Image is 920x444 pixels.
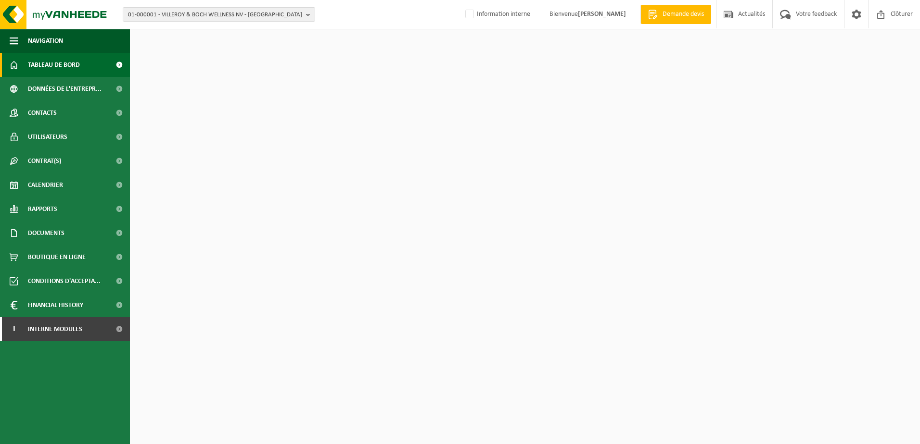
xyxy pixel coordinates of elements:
[28,77,102,101] span: Données de l'entrepr...
[640,5,711,24] a: Demande devis
[28,245,86,269] span: Boutique en ligne
[28,101,57,125] span: Contacts
[123,7,315,22] button: 01-000001 - VILLEROY & BOCH WELLNESS NV - [GEOGRAPHIC_DATA]
[660,10,706,19] span: Demande devis
[28,173,63,197] span: Calendrier
[28,317,82,341] span: Interne modules
[28,149,61,173] span: Contrat(s)
[28,197,57,221] span: Rapports
[28,293,83,317] span: Financial History
[10,317,18,341] span: I
[28,53,80,77] span: Tableau de bord
[28,269,101,293] span: Conditions d'accepta...
[128,8,302,22] span: 01-000001 - VILLEROY & BOCH WELLNESS NV - [GEOGRAPHIC_DATA]
[463,7,530,22] label: Information interne
[28,221,64,245] span: Documents
[28,125,67,149] span: Utilisateurs
[578,11,626,18] strong: [PERSON_NAME]
[28,29,63,53] span: Navigation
